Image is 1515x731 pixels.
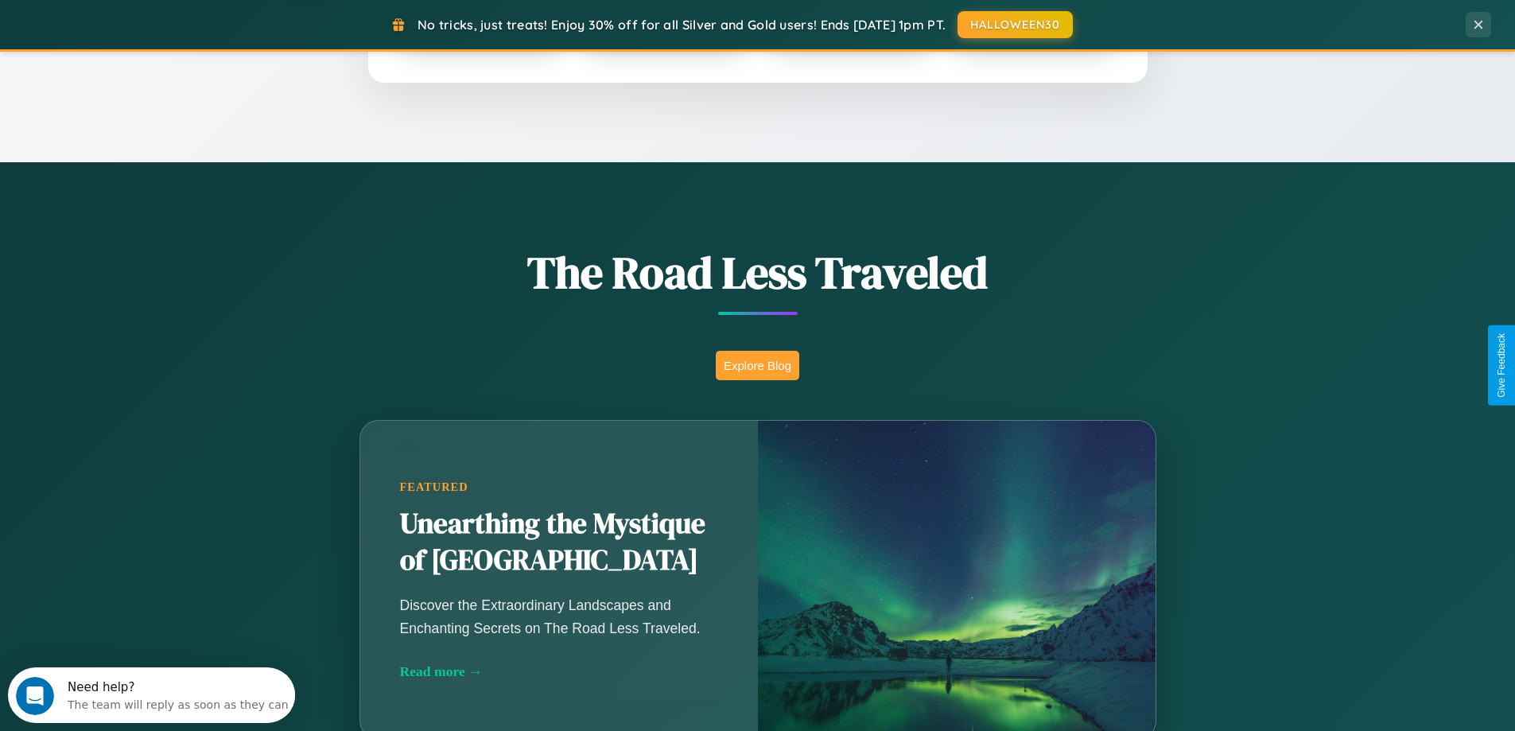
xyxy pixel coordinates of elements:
div: Need help? [60,14,281,26]
iframe: Intercom live chat discovery launcher [8,667,295,723]
div: Read more → [400,663,718,680]
div: Give Feedback [1496,333,1507,398]
div: Featured [400,480,718,494]
span: No tricks, just treats! Enjoy 30% off for all Silver and Gold users! Ends [DATE] 1pm PT. [418,17,946,33]
button: Explore Blog [716,351,799,380]
p: Discover the Extraordinary Landscapes and Enchanting Secrets on The Road Less Traveled. [400,594,718,639]
button: HALLOWEEN30 [958,11,1073,38]
h2: Unearthing the Mystique of [GEOGRAPHIC_DATA] [400,506,718,579]
iframe: Intercom live chat [16,677,54,715]
div: The team will reply as soon as they can [60,26,281,43]
div: Open Intercom Messenger [6,6,296,50]
h1: The Road Less Traveled [281,242,1235,303]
